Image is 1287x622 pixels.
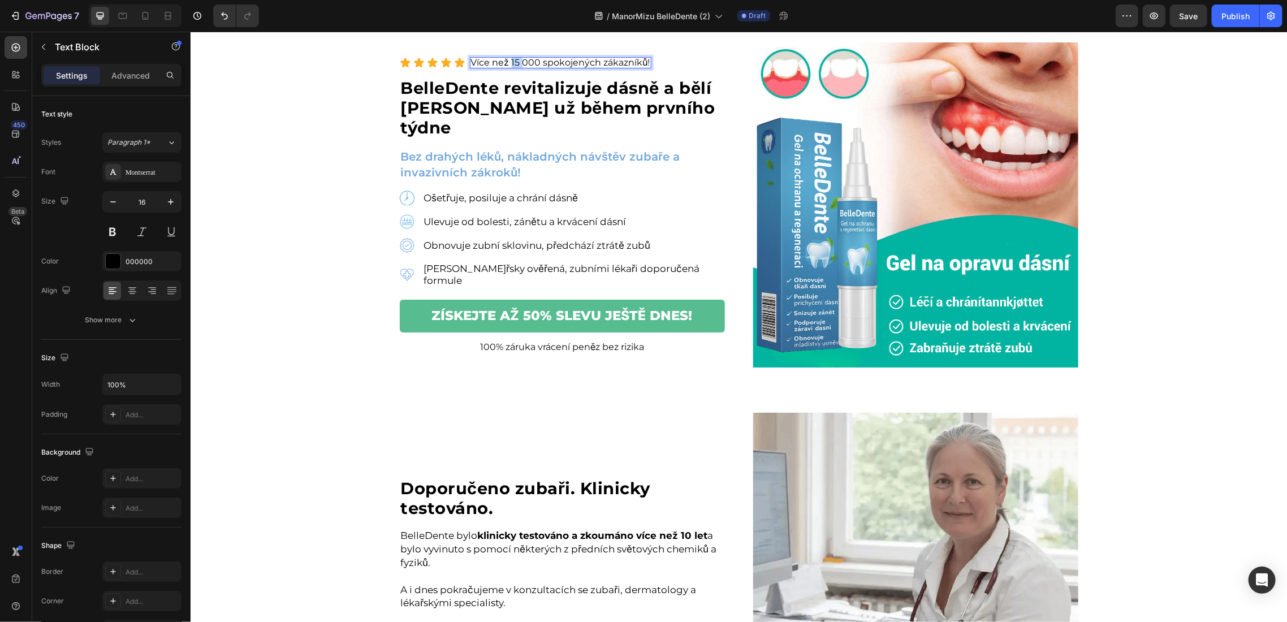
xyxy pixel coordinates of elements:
p: Bez drahých léků, nákladných návštěv zubaře a invazivních zákroků! [210,117,533,149]
div: Align [41,283,73,299]
img: gempages_578032762192134844-21056327-ec44-45d3-b03d-dfa9bec7f706.webp [454,589,474,609]
div: Color [41,256,59,266]
h2: Doporučeno zubaři. Klinicky testováno. [209,446,534,488]
p: Ulevuje od bolesti, zánětu a krvácení dásní [234,184,533,196]
div: Add... [126,567,179,577]
div: Add... [126,597,179,607]
div: Add... [126,474,179,484]
div: 450 [11,120,27,129]
div: Font [41,167,55,177]
p: Obnovuje zubní sklovinu, předchází ztrátě zubů [234,208,533,219]
img: gempages_578032762192134844-eb47eef5-989b-43bf-8314-08264813590f.webp [209,183,224,197]
span: / [607,10,610,22]
img: gempages_558182816613926131-761584fa-cc76-488f-9801-e3ffebbd4799.svg [372,589,392,610]
div: Padding [41,409,67,420]
button: Save [1170,5,1207,27]
strong: BelleDente revitalizuje dásně a bělí [PERSON_NAME] už během prvního týdne [210,46,525,106]
span: ManorMizu BelleDente (2) [612,10,710,22]
p: BelleDente bylo a bylo vyvinuto s pomocí některých z předních světových chemiků a fyziků. [210,498,533,538]
div: Add... [126,410,179,420]
p: [PERSON_NAME]řsky ověřená, zubními lékaři doporučená formule [234,231,533,254]
p: A i dnes pokračujeme v konzultacích se zubaři, dermatology a lékařskými specialisty. [210,552,533,579]
div: Add... [126,503,179,513]
p: Ošetřuje, posiluje a chrání dásně [234,161,533,172]
button: Show more [41,310,182,330]
span: Save [1180,11,1198,21]
button: Publish [1212,5,1259,27]
iframe: Design area [191,32,1287,622]
div: Text style [41,109,72,119]
div: Width [41,379,60,390]
div: Show more [85,314,138,326]
img: gempages_578032762192134844-bf653448-1233-42b9-93be-ffdfa0b5d2c5.webp [209,159,224,174]
div: Border [41,567,63,577]
p: Advanced [111,70,150,81]
div: Shape [41,538,77,554]
p: ZÍSKEJTE AŽ 50% SLEVU JEŠTĚ DNES! [241,276,502,293]
div: Styles [41,137,61,148]
div: Background [41,445,96,460]
div: Open Intercom Messenger [1249,567,1276,594]
img: gempages_578032762192134844-e632d71c-cad2-4b74-b5bd-ce02f07cdbd8.webp [209,236,224,250]
p: 7 [74,9,79,23]
input: Auto [103,374,181,395]
button: Paragraph 1* [102,132,182,153]
strong: klinicky testováno a zkoumáno více než 10 let [287,498,517,509]
button: 7 [5,5,84,27]
div: Size [41,194,71,209]
img: gempages_578032762192134844-0696285d-0906-41a6-9fad-199680b26507.jpg [563,11,888,336]
div: Color [41,473,59,483]
div: Publish [1221,10,1250,22]
a: ZÍSKEJTE AŽ 50% SLEVU JEŠTĚ DNES! [209,268,534,301]
p: 100% záruka vrácení peněz bez rizika [210,311,533,320]
div: Montserrat [126,167,179,178]
img: gempages_578032762192134844-4da2560f-e607-4493-82f8-6db1ce1c583e.webp [291,589,311,609]
p: Text Block [55,40,151,54]
img: gempages_558182816613926131-44ab5056-ed34-43cd-ac50-dee6dce168f1.webp [209,590,228,609]
div: Size [41,351,71,366]
div: Undo/Redo [213,5,259,27]
p: Settings [56,70,88,81]
div: Corner [41,596,64,606]
img: gempages_578032762192134844-79b52434-8cae-4991-a3dc-f52853a022fb.webp [209,206,224,221]
span: Paragraph 1* [107,137,150,148]
div: Beta [8,207,27,216]
div: Image [41,503,61,513]
div: 000000 [126,257,179,267]
span: Draft [749,11,766,21]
